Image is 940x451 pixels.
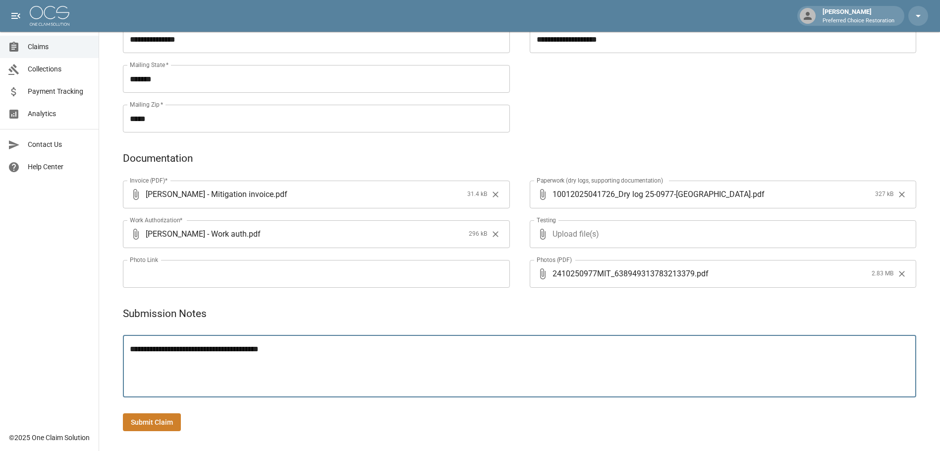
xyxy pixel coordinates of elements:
[872,269,893,279] span: 2.83 MB
[537,216,556,224] label: Testing
[130,216,183,224] label: Work Authorization*
[894,187,909,202] button: Clear
[488,227,503,242] button: Clear
[9,433,90,443] div: © 2025 One Claim Solution
[823,17,894,25] p: Preferred Choice Restoration
[146,189,274,200] span: [PERSON_NAME] - Mitigation invoice
[6,6,26,26] button: open drawer
[247,228,261,240] span: . pdf
[130,176,168,185] label: Invoice (PDF)*
[819,7,898,25] div: [PERSON_NAME]
[28,139,91,150] span: Contact Us
[123,413,181,432] button: Submit Claim
[28,162,91,172] span: Help Center
[28,86,91,97] span: Payment Tracking
[469,229,487,239] span: 296 kB
[553,268,695,279] span: 2410250977MIT_638949313783213379
[274,189,287,200] span: . pdf
[28,42,91,52] span: Claims
[488,187,503,202] button: Clear
[537,176,663,185] label: Paperwork (dry logs, supporting documentation)
[553,220,890,248] span: Upload file(s)
[695,268,709,279] span: . pdf
[130,256,158,264] label: Photo Link
[28,109,91,119] span: Analytics
[894,266,909,281] button: Clear
[467,190,487,199] span: 31.4 kB
[553,189,751,200] span: 10012025041726_Dry log 25-0977-[GEOGRAPHIC_DATA]
[28,64,91,74] span: Collections
[30,6,69,26] img: ocs-logo-white-transparent.png
[751,189,765,200] span: . pdf
[146,228,247,240] span: [PERSON_NAME] - Work auth
[875,190,893,199] span: 327 kB
[130,100,164,109] label: Mailing Zip
[130,61,168,69] label: Mailing State
[537,256,572,264] label: Photos (PDF)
